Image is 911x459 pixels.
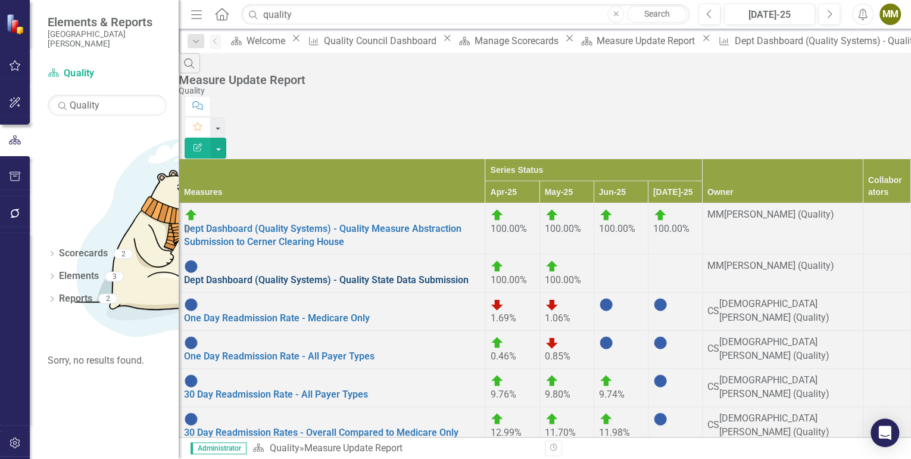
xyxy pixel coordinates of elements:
img: On Target [490,208,504,222]
img: On Target [599,208,613,222]
a: 30 Day Readmission Rates - Overall Compared to Medicare Only [184,427,458,438]
div: [DEMOGRAPHIC_DATA][PERSON_NAME] (Quality) [719,412,858,439]
span: 100.00% [490,274,526,286]
a: 30 Day Readmission Rate - All Payer Types [184,389,368,400]
img: Below Plan [545,336,559,350]
div: Open Intercom Messenger [871,418,899,447]
img: Below Plan [490,297,504,312]
img: On Target [490,259,504,274]
div: Quality Council Dashboard [323,33,439,48]
td: Double-Click to Edit [863,407,910,445]
span: 100.00% [490,223,526,234]
td: Double-Click to Edit [702,368,863,407]
div: Manage Scorecards [475,33,562,48]
td: Double-Click to Edit [702,407,863,445]
a: One Day Readmission Rate - All Payer Types [184,351,375,362]
div: Owner [707,186,858,198]
div: [DEMOGRAPHIC_DATA][PERSON_NAME] (Quality) [719,336,858,363]
img: On Target [653,208,667,222]
a: Quality [269,442,299,454]
img: No Information [184,412,198,426]
div: Quality [179,86,905,95]
img: No results found [48,116,405,354]
img: No Information [184,336,198,350]
a: Welcome [227,33,289,48]
span: 1.06% [545,312,570,324]
span: 100.00% [653,223,690,234]
span: 0.85% [545,351,570,362]
div: May-25 [545,186,589,198]
span: 11.70% [545,427,576,438]
td: Double-Click to Edit Right Click for Context Menu [179,407,485,445]
span: 9.74% [599,389,625,400]
img: On Target [545,208,559,222]
div: CS [707,418,719,432]
img: No Information [184,374,198,388]
td: Double-Click to Edit Right Click for Context Menu [179,293,485,331]
div: Apr-25 [490,186,534,198]
a: Scorecards [59,247,108,260]
a: Dept Dashboard (Quality Systems) - Quality Measure Abstraction Submission to Cerner Clearing House [184,223,461,248]
div: CS [707,342,719,356]
button: [DATE]-25 [724,4,815,25]
a: Quality [48,67,167,80]
td: Double-Click to Edit [702,331,863,369]
img: On Target [545,412,559,426]
img: No Information [653,412,667,426]
img: No Information [653,374,667,388]
div: [PERSON_NAME] (Quality) [724,259,834,273]
td: Double-Click to Edit [702,255,863,293]
img: No Information [653,297,667,312]
a: Search [627,6,687,23]
img: No Information [653,336,667,350]
img: No Information [599,336,613,350]
div: Series Status [490,164,697,176]
td: Double-Click to Edit [863,368,910,407]
img: No Information [184,297,198,312]
div: [DATE]-25 [728,8,811,22]
div: Measure Update Report [179,73,905,86]
div: 2 [98,294,117,304]
div: » [252,442,536,455]
img: On Target [545,259,559,274]
input: Search Below... [48,95,167,116]
td: Double-Click to Edit [702,293,863,331]
img: No Information [184,259,198,274]
div: Welcome [247,33,289,48]
div: Jun-25 [599,186,643,198]
img: No Information [599,297,613,312]
small: [GEOGRAPHIC_DATA][PERSON_NAME] [48,29,167,49]
span: 9.76% [490,389,516,400]
div: CS [707,305,719,318]
button: MM [879,4,901,25]
img: On Target [490,374,504,388]
img: On Target [490,336,504,350]
span: 12.99% [490,427,521,438]
img: ClearPoint Strategy [6,14,27,35]
a: Dept Dashboard (Quality Systems) - Quality State Data Submission [184,274,469,286]
span: Elements & Reports [48,15,167,29]
div: [DATE]-25 [653,186,697,198]
span: 1.69% [490,312,516,324]
span: 9.80% [545,389,570,400]
div: [DEMOGRAPHIC_DATA][PERSON_NAME] (Quality) [719,374,858,401]
td: Double-Click to Edit [863,203,910,255]
a: Measure Update Report [577,33,698,48]
td: Double-Click to Edit [702,203,863,255]
img: On Target [490,412,504,426]
td: Double-Click to Edit Right Click for Context Menu [179,255,485,293]
div: 2 [114,249,133,259]
div: [PERSON_NAME] (Quality) [724,208,834,222]
span: 100.00% [599,223,635,234]
div: 3 [105,271,124,281]
span: 0.46% [490,351,516,362]
div: CS [707,380,719,394]
img: On Target [599,374,613,388]
a: Reports [59,292,92,306]
td: Double-Click to Edit [863,255,910,293]
img: On Target [545,374,559,388]
div: Collaborators [868,174,906,198]
a: Manage Scorecards [455,33,562,48]
div: Measure Update Report [304,442,402,454]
